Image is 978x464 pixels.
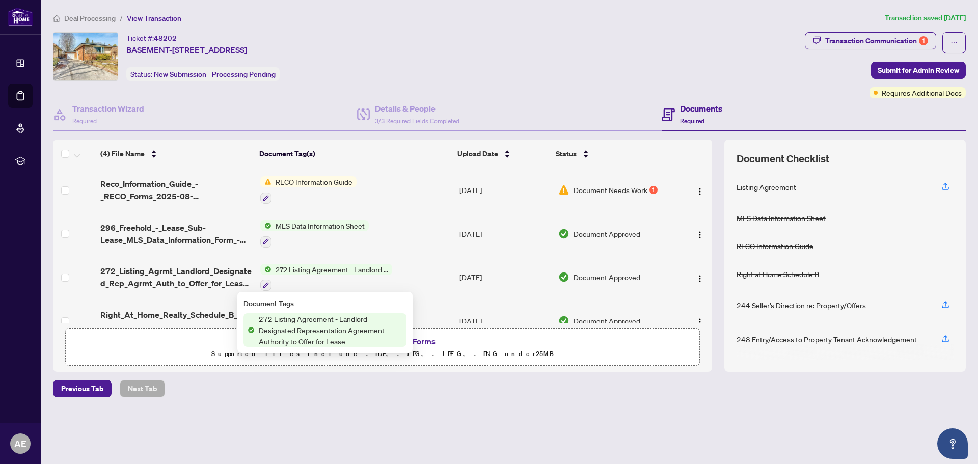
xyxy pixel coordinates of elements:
button: Logo [692,313,708,329]
img: Document Status [558,271,569,283]
span: home [53,15,60,22]
span: BASEMENT-[STREET_ADDRESS] [126,44,247,56]
span: Upload Date [457,148,498,159]
td: [DATE] [455,256,554,299]
img: Document Status [558,184,569,196]
div: RECO Information Guide [737,240,813,252]
div: 1 [919,36,928,45]
article: Transaction saved [DATE] [885,12,966,24]
button: Status IconRECO Information Guide [260,176,357,204]
span: Required [680,117,704,125]
span: Document Needs Work [574,184,647,196]
span: Submit for Admin Review [878,62,959,78]
span: AE [14,436,26,451]
div: Document Tags [243,298,406,309]
img: Logo [696,187,704,196]
span: Document Approved [574,271,640,283]
span: MLS Data Information Sheet [271,220,369,231]
span: Reco_Information_Guide_-_RECO_Forms_2025-08-09_01_15_14.pdf [100,178,252,202]
span: Document Checklist [737,152,829,166]
span: ellipsis [950,39,958,46]
th: Document Tag(s) [255,140,454,168]
span: 48202 [154,34,177,43]
span: RECO Information Guide [271,176,357,187]
img: logo [8,8,33,26]
img: Status Icon [243,324,255,336]
button: Next Tab [120,380,165,397]
span: (4) File Name [100,148,145,159]
button: Transaction Communication1 [805,32,936,49]
button: Status Icon272 Listing Agreement - Landlord Designated Representation Agreement Authority to Offe... [260,264,392,291]
button: Logo [692,269,708,285]
button: Submit for Admin Review [871,62,966,79]
div: 244 Seller’s Direction re: Property/Offers [737,299,866,311]
img: Logo [696,275,704,283]
div: 248 Entry/Access to Property Tenant Acknowledgement [737,334,917,345]
div: Status: [126,67,280,81]
img: Logo [696,231,704,239]
th: (4) File Name [96,140,255,168]
span: Deal Processing [64,14,116,23]
h4: Details & People [375,102,459,115]
span: 272 Listing Agreement - Landlord Designated Representation Agreement Authority to Offer for Lease [271,264,392,275]
span: Status [556,148,577,159]
th: Status [552,140,674,168]
p: Supported files include .PDF, .JPG, .JPEG, .PNG under 25 MB [72,348,693,360]
span: 272 Listing Agreement - Landlord Designated Representation Agreement Authority to Offer for Lease [255,313,406,347]
img: Logo [696,318,704,326]
td: [DATE] [455,299,554,343]
th: Upload Date [453,140,552,168]
span: Required [72,117,97,125]
span: 296_Freehold_-_Lease_Sub-Lease_MLS_Data_Information_Form_-_PropTx-OREA_2025-08-09_01_17_59.pdf [100,222,252,246]
h4: Transaction Wizard [72,102,144,115]
span: View Transaction [127,14,181,23]
img: Document Status [558,315,569,326]
td: [DATE] [455,212,554,256]
div: Transaction Communication [825,33,928,49]
img: IMG-W12334864_1.jpg [53,33,118,80]
h4: Documents [680,102,722,115]
div: 1 [649,186,658,194]
li: / [120,12,123,24]
div: Listing Agreement [737,181,796,193]
span: Document Approved [574,315,640,326]
span: Document Approved [574,228,640,239]
td: [DATE] [455,168,554,212]
div: Right at Home Schedule B [737,268,819,280]
span: New Submission - Processing Pending [154,70,276,79]
span: Drag & Drop orUpload FormsSupported files include .PDF, .JPG, .JPEG, .PNG under25MB [66,329,699,366]
img: Document Status [558,228,569,239]
div: Ticket #: [126,32,177,44]
span: Right_At_Home_Realty_Schedule_B_-_Agreement_to_Lease_-_Residential_4pdf_2025-08-09_01_18_30.pdf [100,309,252,333]
img: Status Icon [260,176,271,187]
span: 3/3 Required Fields Completed [375,117,459,125]
img: Status Icon [260,264,271,275]
span: Previous Tab [61,380,103,397]
span: 272_Listing_Agrmt_Landlord_Designated_Rep_Agrmt_Auth_to_Offer_for_Lease_-_PropTx-OREA_2025-08-09_... [100,265,252,289]
button: Previous Tab [53,380,112,397]
div: MLS Data Information Sheet [737,212,826,224]
button: Logo [692,182,708,198]
button: Logo [692,226,708,242]
button: Status IconMLS Data Information Sheet [260,220,369,248]
img: Status Icon [260,220,271,231]
button: Open asap [937,428,968,459]
span: Requires Additional Docs [882,87,962,98]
